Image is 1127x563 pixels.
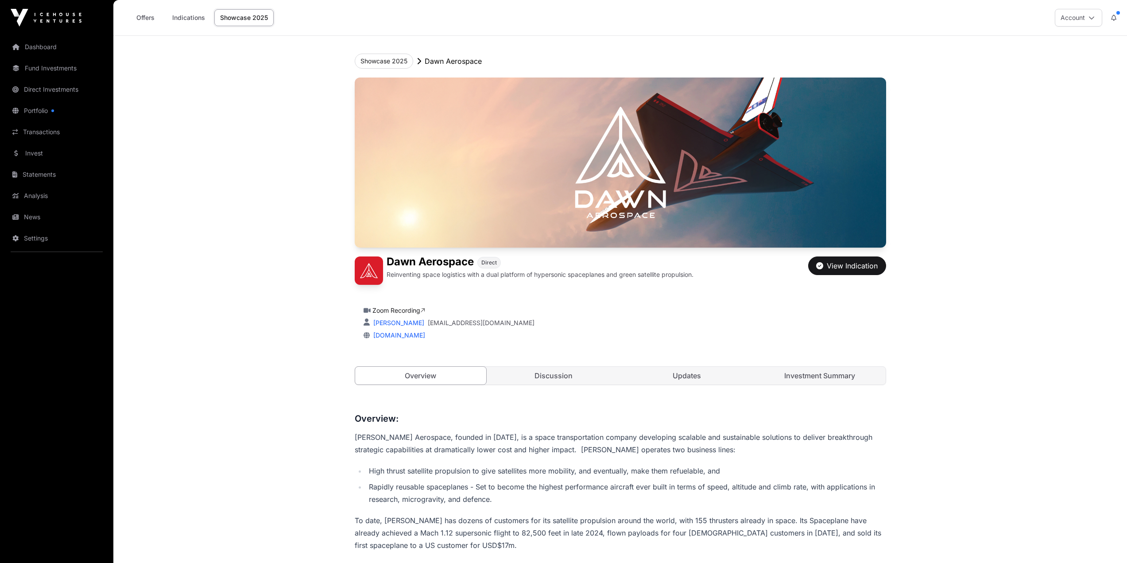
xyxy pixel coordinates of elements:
[816,260,878,271] div: View Indication
[366,481,886,505] li: Rapidly reusable spaceplanes - Set to become the highest performance aircraft ever built in terms...
[11,9,81,27] img: Icehouse Ventures Logo
[7,144,106,163] a: Invest
[808,256,886,275] button: View Indication
[1055,9,1102,27] button: Account
[621,367,753,384] a: Updates
[425,56,482,66] p: Dawn Aerospace
[7,165,106,184] a: Statements
[428,318,534,327] a: [EMAIL_ADDRESS][DOMAIN_NAME]
[355,431,886,456] p: [PERSON_NAME] Aerospace, founded in [DATE], is a space transportation company developing scalable...
[481,259,497,266] span: Direct
[214,9,274,26] a: Showcase 2025
[7,37,106,57] a: Dashboard
[1083,520,1127,563] iframe: Chat Widget
[355,412,886,426] h3: Overview:
[7,101,106,120] a: Portfolio
[488,367,620,384] a: Discussion
[355,366,487,385] a: Overview
[355,367,886,384] nav: Tabs
[754,367,886,384] a: Investment Summary
[7,207,106,227] a: News
[7,229,106,248] a: Settings
[167,9,211,26] a: Indications
[7,80,106,99] a: Direct Investments
[387,270,693,279] p: Reinventing space logistics with a dual platform of hypersonic spaceplanes and green satellite pr...
[366,465,886,477] li: High thrust satellite propulsion to give satellites more mobility, and eventually, make them refu...
[355,256,383,285] img: Dawn Aerospace
[372,307,425,314] a: Zoom Recording
[355,54,413,69] button: Showcase 2025
[387,256,474,268] h1: Dawn Aerospace
[7,58,106,78] a: Fund Investments
[370,331,425,339] a: [DOMAIN_NAME]
[7,186,106,206] a: Analysis
[355,514,886,551] p: To date, [PERSON_NAME] has dozens of customers for its satellite propulsion around the world, wit...
[372,319,424,326] a: [PERSON_NAME]
[808,265,886,274] a: View Indication
[355,78,886,248] img: Dawn Aerospace
[128,9,163,26] a: Offers
[7,122,106,142] a: Transactions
